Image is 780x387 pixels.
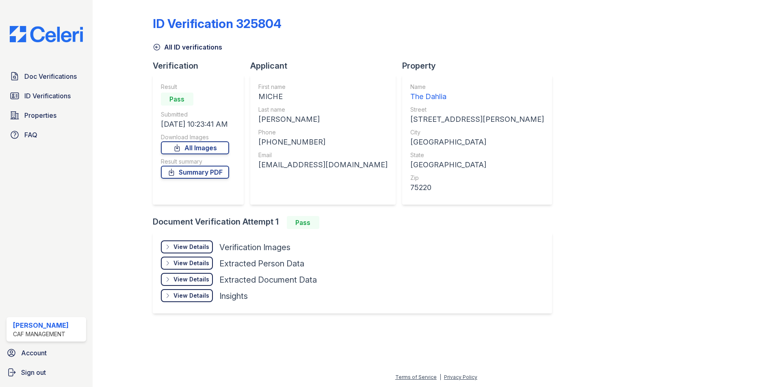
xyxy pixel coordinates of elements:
img: CE_Logo_Blue-a8612792a0a2168367f1c8372b55b34899dd931a85d93a1a3d3e32e68fde9ad4.png [3,26,89,42]
div: Verification Images [219,242,290,253]
div: State [410,151,544,159]
div: Extracted Person Data [219,258,304,269]
div: Submitted [161,110,229,119]
a: Account [3,345,89,361]
a: Sign out [3,364,89,381]
div: CAF Management [13,330,69,338]
a: Properties [6,107,86,123]
div: [PERSON_NAME] [13,320,69,330]
div: Result summary [161,158,229,166]
div: Result [161,83,229,91]
div: MICHE [258,91,388,102]
div: ID Verification 325804 [153,16,282,31]
div: Document Verification Attempt 1 [153,216,559,229]
div: Property [402,60,559,71]
div: View Details [173,275,209,283]
div: 75220 [410,182,544,193]
span: ID Verifications [24,91,71,101]
span: Doc Verifications [24,71,77,81]
a: Summary PDF [161,166,229,179]
span: Sign out [21,368,46,377]
div: Insights [219,290,248,302]
div: Verification [153,60,250,71]
div: Extracted Document Data [219,274,317,285]
div: [STREET_ADDRESS][PERSON_NAME] [410,114,544,125]
div: Phone [258,128,388,136]
div: View Details [173,243,209,251]
div: Download Images [161,133,229,141]
div: Applicant [250,60,402,71]
div: Email [258,151,388,159]
a: ID Verifications [6,88,86,104]
a: Privacy Policy [444,374,477,380]
div: [DATE] 10:23:41 AM [161,119,229,130]
div: Pass [161,93,193,106]
a: Doc Verifications [6,68,86,84]
div: [PERSON_NAME] [258,114,388,125]
a: All ID verifications [153,42,222,52]
div: The Dahlia [410,91,544,102]
div: [GEOGRAPHIC_DATA] [410,159,544,171]
a: All Images [161,141,229,154]
a: Name The Dahlia [410,83,544,102]
div: [EMAIL_ADDRESS][DOMAIN_NAME] [258,159,388,171]
div: View Details [173,292,209,300]
div: Street [410,106,544,114]
span: FAQ [24,130,37,140]
a: Terms of Service [395,374,437,380]
a: FAQ [6,127,86,143]
div: Zip [410,174,544,182]
span: Account [21,348,47,358]
div: First name [258,83,388,91]
div: [GEOGRAPHIC_DATA] [410,136,544,148]
div: City [410,128,544,136]
div: Pass [287,216,319,229]
div: | [440,374,441,380]
div: View Details [173,259,209,267]
div: Last name [258,106,388,114]
div: [PHONE_NUMBER] [258,136,388,148]
span: Properties [24,110,56,120]
div: Name [410,83,544,91]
